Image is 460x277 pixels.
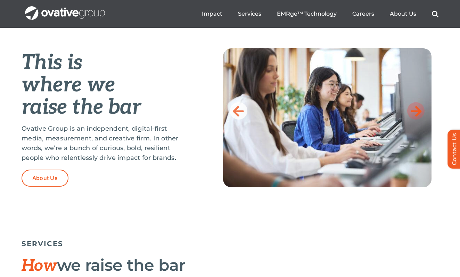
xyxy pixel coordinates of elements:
em: raise the bar [22,95,141,120]
a: Services [238,10,261,17]
span: About Us [32,175,58,181]
p: Ovative Group is an independent, digital-first media, measurement, and creative firm. In other wo... [22,124,188,163]
img: Home-Raise-the-Bar-3-scaled.jpg [223,48,432,187]
em: This is [22,50,82,75]
a: About Us [390,10,416,17]
span: How [22,256,57,276]
a: EMRge™ Technology [277,10,337,17]
a: Impact [202,10,222,17]
a: OG_Full_horizontal_WHT [25,6,105,12]
nav: Menu [202,3,438,25]
a: Search [432,10,438,17]
a: Careers [352,10,374,17]
a: About Us [22,170,68,187]
h2: we raise the bar [22,256,438,275]
em: where we [22,73,115,98]
h5: SERVICES [22,239,438,248]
